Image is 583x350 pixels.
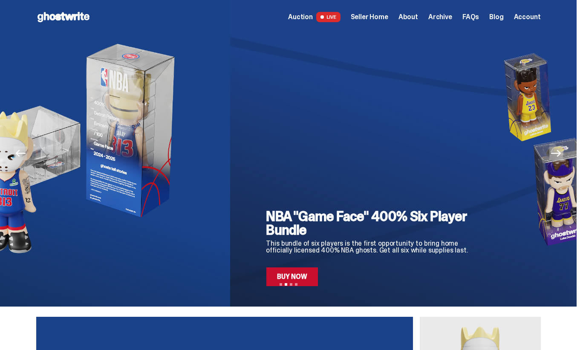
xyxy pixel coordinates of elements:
[266,240,476,254] p: This bundle of six players is the first opportunity to bring home officially licensed 400% NBA gh...
[280,283,282,286] button: View slide 1
[549,146,563,160] button: Next
[285,283,287,286] button: View slide 2
[288,14,313,20] span: Auction
[462,14,479,20] a: FAQs
[266,209,476,237] h2: NBA "Game Face" 400% Six Player Bundle
[290,283,292,286] button: View slide 3
[288,12,340,22] a: Auction LIVE
[428,14,452,20] a: Archive
[489,14,503,20] a: Blog
[514,14,541,20] a: Account
[351,14,388,20] a: Seller Home
[398,14,418,20] a: About
[316,12,341,22] span: LIVE
[295,283,297,286] button: View slide 4
[266,267,318,286] a: Buy Now
[14,146,27,160] button: Previous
